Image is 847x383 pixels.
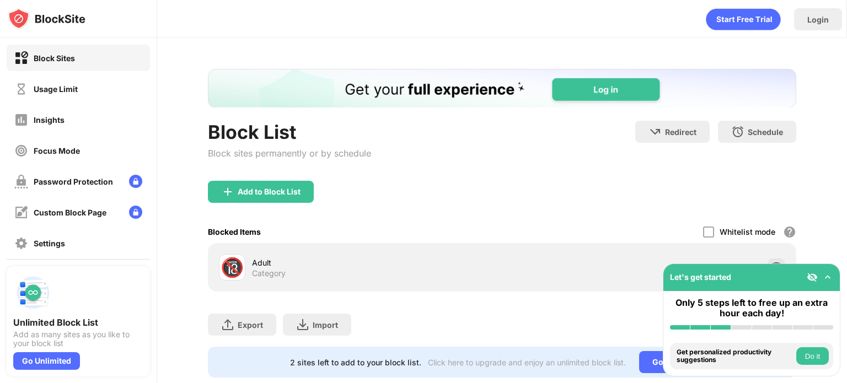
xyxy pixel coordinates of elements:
[34,239,65,248] div: Settings
[639,351,715,373] div: Go Unlimited
[34,53,75,63] div: Block Sites
[665,127,696,137] div: Redirect
[14,82,28,96] img: time-usage-off.svg
[14,206,28,219] img: customize-block-page-off.svg
[14,113,28,127] img: insights-off.svg
[34,115,65,125] div: Insights
[13,273,53,312] img: push-block-list.svg
[13,352,80,370] div: Go Unlimited
[208,121,371,143] div: Block List
[252,268,286,278] div: Category
[807,15,829,24] div: Login
[14,236,28,250] img: settings-off.svg
[428,358,626,367] div: Click here to upgrade and enjoy an unlimited block list.
[290,358,421,367] div: 2 sites left to add to your block list.
[14,51,28,65] img: block-on.svg
[796,347,829,365] button: Do it
[13,317,143,328] div: Unlimited Block List
[720,227,775,236] div: Whitelist mode
[34,146,80,155] div: Focus Mode
[34,177,113,186] div: Password Protection
[208,69,796,107] iframe: Banner
[8,8,85,30] img: logo-blocksite.svg
[748,127,783,137] div: Schedule
[313,320,338,330] div: Import
[34,84,78,94] div: Usage Limit
[221,256,244,279] div: 🔞
[677,348,794,364] div: Get personalized productivity suggestions
[822,272,833,283] img: omni-setup-toggle.svg
[14,175,28,188] img: password-protection-off.svg
[14,144,28,158] img: focus-off.svg
[13,330,143,348] div: Add as many sites as you like to your block list
[670,298,833,319] div: Only 5 steps left to free up an extra hour each day!
[670,272,731,282] div: Let's get started
[807,272,818,283] img: eye-not-visible.svg
[129,206,142,219] img: lock-menu.svg
[706,8,781,30] div: animation
[208,148,371,159] div: Block sites permanently or by schedule
[238,187,301,196] div: Add to Block List
[208,227,261,236] div: Blocked Items
[34,208,106,217] div: Custom Block Page
[129,175,142,188] img: lock-menu.svg
[238,320,263,330] div: Export
[252,257,502,268] div: Adult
